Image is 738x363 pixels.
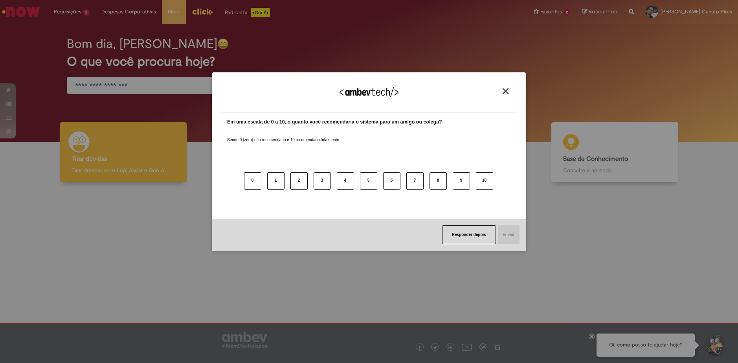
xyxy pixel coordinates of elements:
[340,87,398,97] img: Logo Ambevtech
[442,225,496,244] button: Responder depois
[430,172,447,190] button: 8
[476,172,493,190] button: 10
[500,88,511,94] button: Close
[290,172,308,190] button: 2
[383,172,400,190] button: 6
[227,128,340,143] label: Sendo 0 (zero) não recomendaria e 10 recomendaria totalmente.
[453,172,470,190] button: 9
[337,172,354,190] button: 4
[360,172,377,190] button: 5
[227,118,442,126] label: Em uma escala de 0 a 10, o quanto você recomendaria o sistema para um amigo ou colega?
[503,88,509,94] img: Close
[406,172,424,190] button: 7
[314,172,331,190] button: 3
[244,172,261,190] button: 0
[267,172,285,190] button: 1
